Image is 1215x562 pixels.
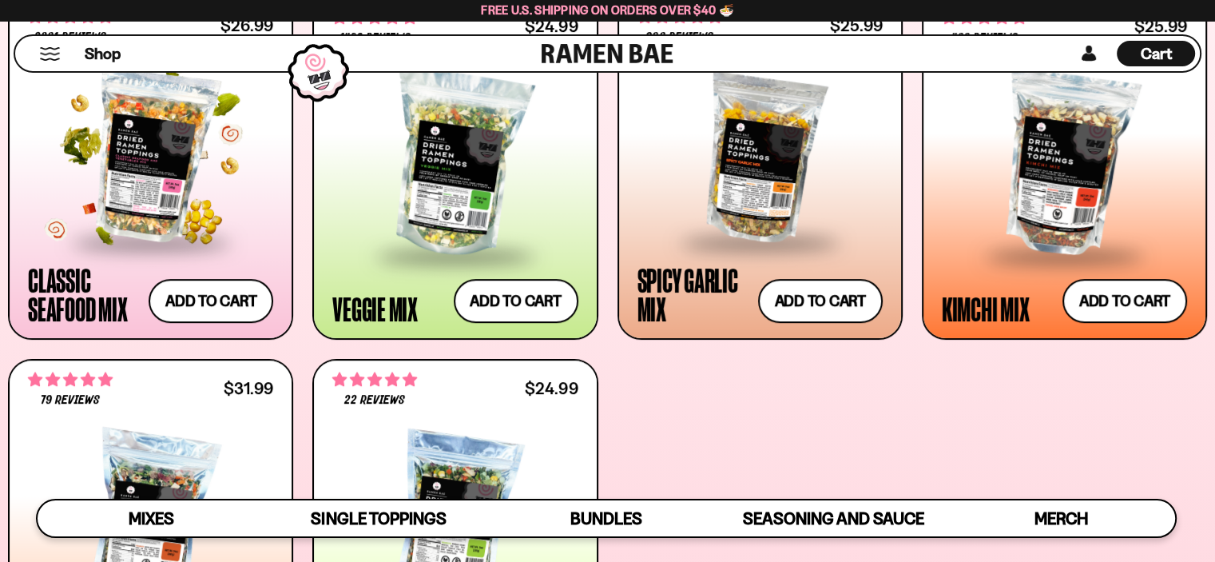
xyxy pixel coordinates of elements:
[1141,44,1172,63] span: Cart
[481,2,734,18] span: Free U.S. Shipping on Orders over $40 🍜
[129,508,174,528] span: Mixes
[311,508,446,528] span: Single Toppings
[1034,508,1088,528] span: Merch
[149,279,273,323] button: Add to cart
[942,294,1030,323] div: Kimchi Mix
[720,500,947,536] a: Seasoning and Sauce
[332,294,418,323] div: Veggie Mix
[758,279,883,323] button: Add to cart
[39,47,61,61] button: Mobile Menu Trigger
[492,500,720,536] a: Bundles
[85,41,121,66] a: Shop
[1117,36,1195,71] div: Cart
[85,43,121,65] span: Shop
[454,279,578,323] button: Add to cart
[570,508,642,528] span: Bundles
[28,265,141,323] div: Classic Seafood Mix
[38,500,265,536] a: Mixes
[637,265,750,323] div: Spicy Garlic Mix
[265,500,493,536] a: Single Toppings
[224,381,273,396] div: $31.99
[332,369,417,390] span: 4.82 stars
[28,369,113,390] span: 4.82 stars
[41,394,100,407] span: 79 reviews
[1062,279,1187,323] button: Add to cart
[743,508,924,528] span: Seasoning and Sauce
[525,381,578,396] div: $24.99
[344,394,405,407] span: 22 reviews
[947,500,1175,536] a: Merch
